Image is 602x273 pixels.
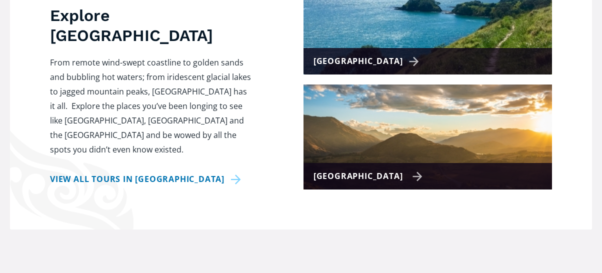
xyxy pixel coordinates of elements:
h3: Explore [GEOGRAPHIC_DATA] [50,5,253,45]
a: [GEOGRAPHIC_DATA] [303,84,552,189]
div: [GEOGRAPHIC_DATA] [313,169,423,183]
a: View all tours in [GEOGRAPHIC_DATA] [50,172,244,186]
p: From remote wind-swept coastline to golden sands and bubbling hot waters; from iridescent glacial... [50,55,253,157]
div: [GEOGRAPHIC_DATA] [313,54,423,68]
